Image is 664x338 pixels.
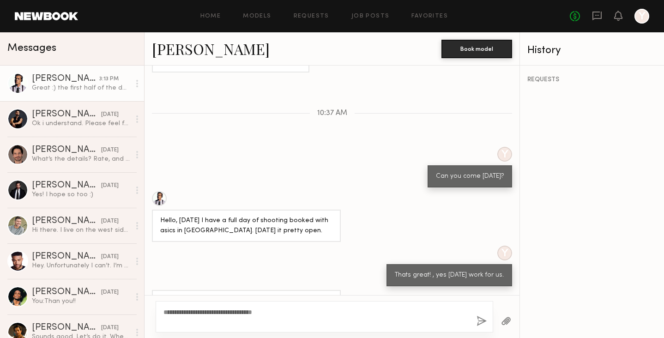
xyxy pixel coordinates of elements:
div: [PERSON_NAME] [32,288,101,297]
a: Requests [294,13,329,19]
div: [DATE] [101,288,119,297]
div: [DATE] [101,146,119,155]
a: Favorites [411,13,448,19]
div: [PERSON_NAME] [32,145,101,155]
span: Messages [7,43,56,54]
div: [PERSON_NAME] [32,74,99,84]
div: You: Than you!! [32,297,130,306]
div: What’s the details? Rate, and proposed work date ? [32,155,130,163]
div: Can you come [DATE]? [436,171,504,182]
div: [DATE] [101,253,119,261]
div: [DATE] [101,110,119,119]
div: [DATE] [101,324,119,332]
div: Hi there. I live on the west side in [GEOGRAPHIC_DATA], so downtown won’t work for a fitting as i... [32,226,130,235]
a: Models [243,13,271,19]
div: History [527,45,657,56]
a: [PERSON_NAME] [152,39,270,59]
div: [PERSON_NAME] [32,110,101,119]
div: Yes! I hope so too :) [32,190,130,199]
a: Y [634,9,649,24]
div: [DATE] [101,217,119,226]
div: Thats great! , yes [DATE] work for us. [395,270,504,281]
a: Home [200,13,221,19]
div: [DATE] [101,181,119,190]
div: [PERSON_NAME] [32,323,101,332]
div: 3:13 PM [99,75,119,84]
div: Great :) the first half of the day would work best for me. What’s a good time for you? [32,84,130,92]
span: 10:37 AM [317,109,347,117]
div: [PERSON_NAME] [32,217,101,226]
div: Hello, [DATE] I have a full day of shooting booked with asics in [GEOGRAPHIC_DATA]. [DATE] it pre... [160,216,332,237]
div: Ok i understand. Please feel free to reach out either here or at [EMAIL_ADDRESS][DOMAIN_NAME] [32,119,130,128]
a: Book model [441,44,512,52]
div: [PERSON_NAME] [32,252,101,261]
div: [PERSON_NAME] [32,181,101,190]
div: REQUESTS [527,77,657,83]
a: Job Posts [351,13,390,19]
button: Book model [441,40,512,58]
div: Hey. Unfortunately I can’t. I’m booked and away right now. I’m free the 21-27 [32,261,130,270]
